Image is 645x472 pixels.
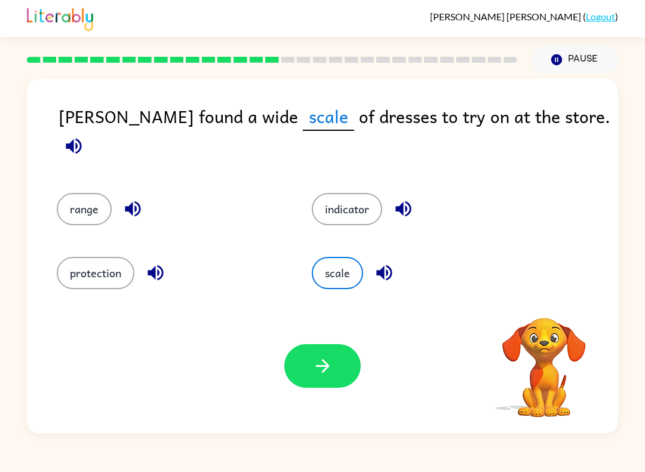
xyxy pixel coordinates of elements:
button: indicator [312,193,382,225]
button: scale [312,257,363,289]
button: Pause [532,46,618,73]
span: [PERSON_NAME] [PERSON_NAME] [430,11,583,22]
video: Your browser must support playing .mp4 files to use Literably. Please try using another browser. [484,299,604,419]
div: ( ) [430,11,618,22]
button: range [57,193,112,225]
div: [PERSON_NAME] found a wide of dresses to try on at the store. [59,103,618,169]
img: Literably [27,5,93,31]
button: protection [57,257,134,289]
span: scale [303,103,354,131]
a: Logout [586,11,615,22]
